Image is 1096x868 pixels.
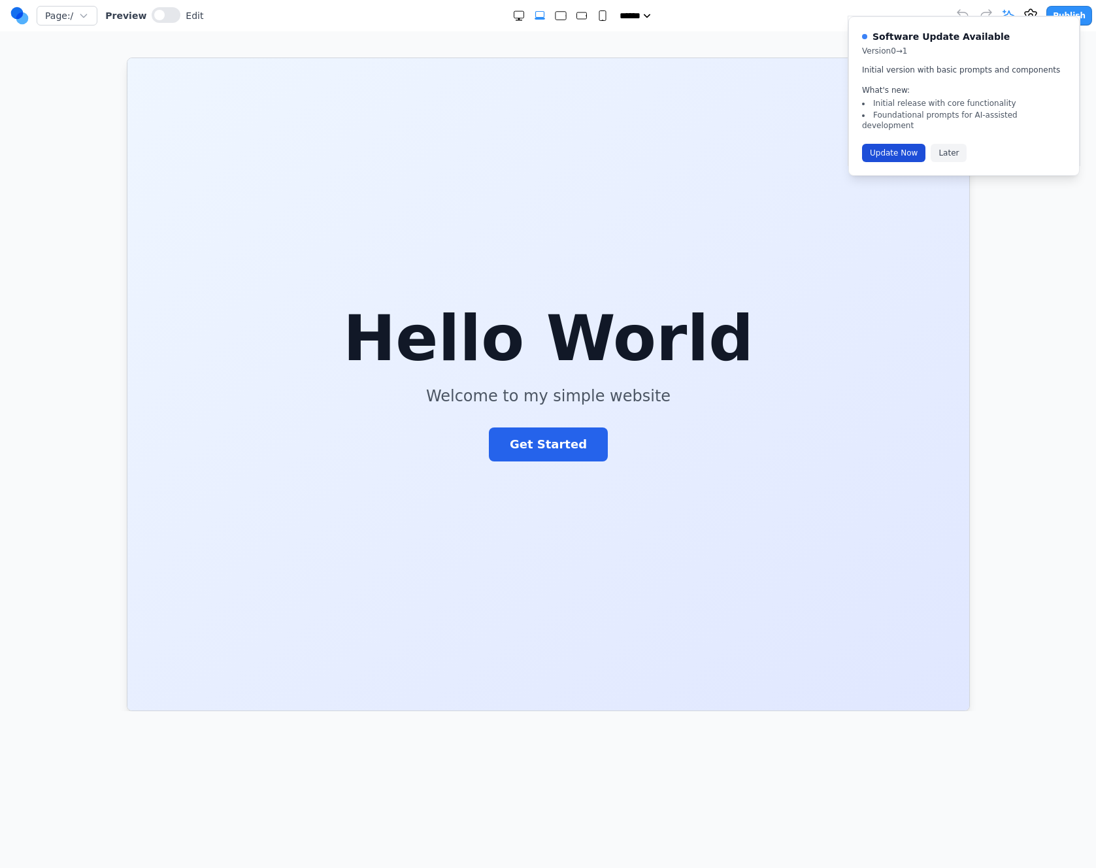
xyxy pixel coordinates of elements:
[201,249,640,312] h1: Hello World
[862,46,1010,56] p: Version 0 → 1
[872,30,1010,43] h4: Software Update Available
[361,369,480,403] button: Get Started
[533,9,546,22] button: Extra Large
[201,327,640,348] p: Welcome to my simple website
[1046,6,1092,25] button: Publish
[186,9,203,22] span: Edit
[512,9,525,22] button: Double Extra Large
[862,98,1066,108] li: Initial release with core functionality
[37,6,97,25] button: Page:/
[105,9,146,22] span: Preview
[862,85,1066,95] p: What's new:
[45,9,73,22] span: Page: /
[862,144,925,162] button: Update Now
[862,64,1066,77] p: Initial version with basic prompts and components
[127,58,970,711] iframe: Preview
[862,110,1066,131] li: Foundational prompts for AI-assisted development
[554,9,567,22] button: Large
[575,9,588,22] button: Medium
[931,144,967,162] button: Later
[596,9,609,22] button: Small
